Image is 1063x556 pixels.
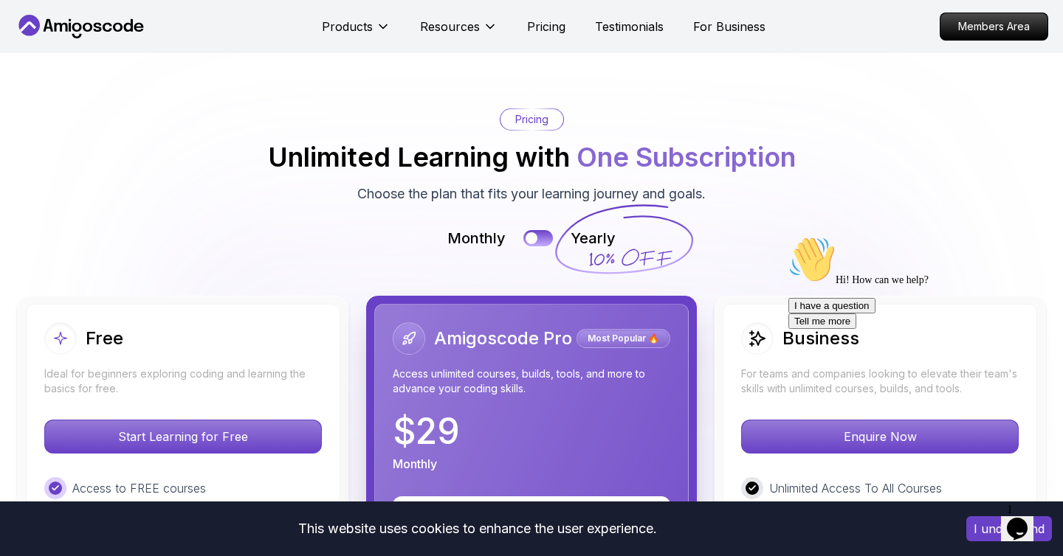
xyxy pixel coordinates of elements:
p: Unlimited Access To All Courses [769,479,942,497]
p: Resources [420,18,480,35]
a: Start Learning for Free [44,429,322,444]
div: 👋Hi! How can we help?I have a questionTell me more [6,6,272,99]
p: Start Learning for Free [45,420,321,453]
button: Accept cookies [966,516,1052,541]
img: :wave: [6,6,53,53]
p: Pricing [515,112,548,127]
p: Monthly [393,455,437,473]
p: Enquire Now [742,420,1018,453]
h2: Unlimited Learning with [268,142,796,172]
a: Enquire Now [741,429,1019,444]
button: Start Learning for Free [44,420,322,454]
h2: Free [86,327,123,350]
p: Ideal for beginners exploring coding and learning the basics for free. [44,366,322,396]
p: For teams and companies looking to elevate their team's skills with unlimited courses, builds, an... [741,366,1019,396]
span: One Subscription [577,141,796,173]
p: Monthly [447,228,506,249]
button: Tell me more [6,83,74,99]
button: I have a question [6,68,93,83]
a: Members Area [940,13,1048,41]
p: Members Area [940,13,1047,40]
button: Resources [420,18,498,47]
button: Enquire Now [741,420,1019,454]
p: Most Popular 🔥 [579,331,668,346]
p: Choose the plan that fits your learning journey and goals. [357,184,706,204]
iframe: chat widget [1001,497,1048,541]
p: $ 29 [393,414,460,449]
div: This website uses cookies to enhance the user experience. [11,512,944,545]
button: Products [322,18,391,47]
iframe: chat widget [782,230,1048,490]
button: Unlock Full Access [393,496,670,529]
p: Access to FREE courses [72,479,206,497]
span: Hi! How can we help? [6,44,146,55]
h2: Amigoscode Pro [434,327,572,350]
p: Access unlimited courses, builds, tools, and more to advance your coding skills. [393,366,670,396]
a: Testimonials [595,18,664,35]
a: For Business [693,18,766,35]
p: Products [322,18,373,35]
a: Pricing [527,18,565,35]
